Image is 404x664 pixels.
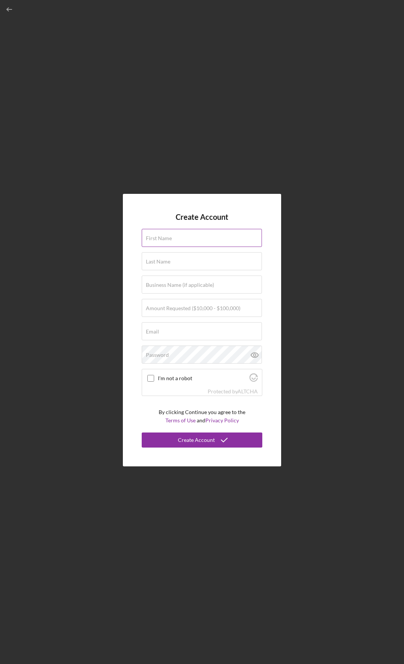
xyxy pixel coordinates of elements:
label: Last Name [146,259,170,265]
label: Password [146,352,169,358]
label: Email [146,329,159,335]
button: Create Account [142,433,262,448]
div: Protected by [208,388,258,394]
label: First Name [146,235,172,241]
a: Visit Altcha.org [249,376,258,383]
label: Business Name (if applicable) [146,282,214,288]
a: Visit Altcha.org [237,388,258,394]
label: I'm not a robot [158,375,247,381]
p: By clicking Continue you agree to the and [159,408,245,425]
a: Terms of Use [165,417,196,423]
div: Create Account [178,433,215,448]
h4: Create Account [176,213,228,221]
label: Amount Requested ($10,000 - $100,000) [146,305,240,311]
a: Privacy Policy [205,417,239,423]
